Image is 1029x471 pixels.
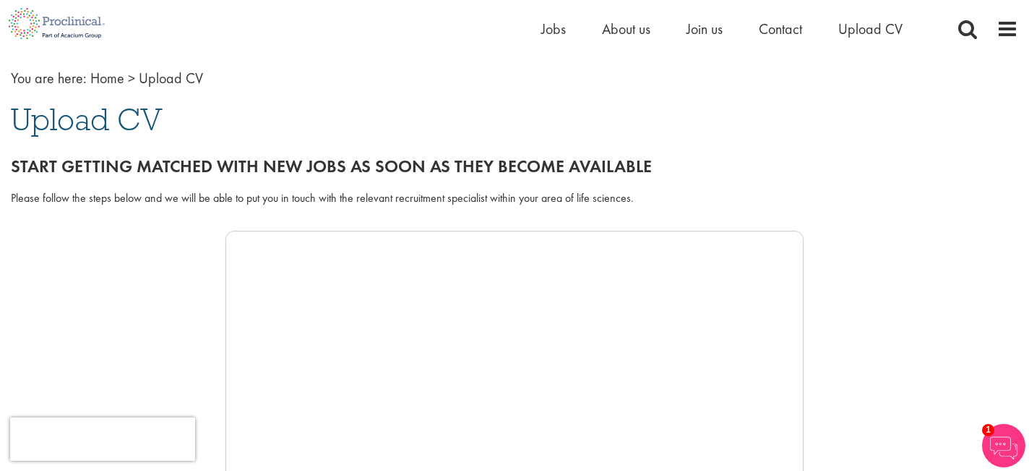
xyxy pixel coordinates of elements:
[90,69,124,88] a: breadcrumb link
[982,424,994,436] span: 1
[128,69,135,88] span: >
[139,69,203,88] span: Upload CV
[541,20,566,38] a: Jobs
[838,20,903,38] a: Upload CV
[11,190,1018,207] div: Please follow the steps below and we will be able to put you in touch with the relevant recruitme...
[11,69,87,88] span: You are here:
[686,20,723,38] a: Join us
[982,424,1025,467] img: Chatbot
[759,20,802,38] a: Contact
[11,100,163,139] span: Upload CV
[11,157,1018,176] h2: Start getting matched with new jobs as soon as they become available
[602,20,650,38] a: About us
[10,417,195,461] iframe: reCAPTCHA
